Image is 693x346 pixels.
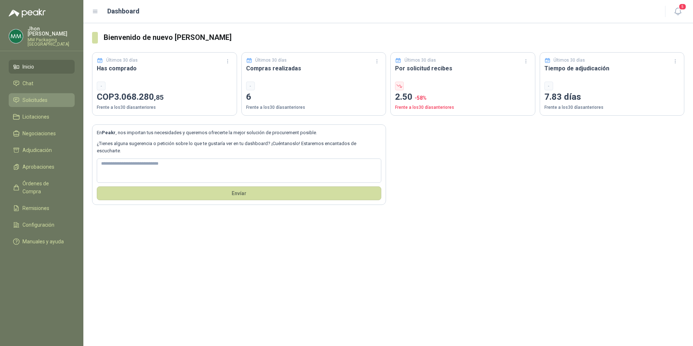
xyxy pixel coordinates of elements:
p: MM Packaging [GEOGRAPHIC_DATA] [28,38,75,46]
p: Últimos 30 días [106,57,138,64]
p: En , nos importan tus necesidades y queremos ofrecerte la mejor solución de procurement posible. [97,129,381,136]
h3: Bienvenido de nuevo [PERSON_NAME] [104,32,684,43]
span: Negociaciones [22,129,56,137]
span: Chat [22,79,33,87]
button: Envíar [97,186,381,200]
a: Solicitudes [9,93,75,107]
a: Inicio [9,60,75,74]
h3: Has comprado [97,64,232,73]
h1: Dashboard [107,6,140,16]
p: ¿Tienes alguna sugerencia o petición sobre lo que te gustaría ver en tu dashboard? ¡Cuéntanoslo! ... [97,140,381,155]
p: 6 [246,90,382,104]
a: Adjudicación [9,143,75,157]
b: Peakr [102,130,116,135]
span: Solicitudes [22,96,47,104]
p: Frente a los 30 días anteriores [246,104,382,111]
div: - [246,82,255,90]
p: Últimos 30 días [404,57,436,64]
a: Remisiones [9,201,75,215]
span: Licitaciones [22,113,49,121]
a: Órdenes de Compra [9,177,75,198]
p: Jhon [PERSON_NAME] [28,26,75,36]
span: Manuales y ayuda [22,238,64,246]
h3: Por solicitud recibes [395,64,531,73]
a: Negociaciones [9,127,75,140]
a: Aprobaciones [9,160,75,174]
a: Chat [9,77,75,90]
a: Configuración [9,218,75,232]
h3: Compras realizadas [246,64,382,73]
span: Adjudicación [22,146,52,154]
span: 5 [679,3,686,10]
span: 3.068.280 [114,92,164,102]
p: Últimos 30 días [553,57,585,64]
h3: Tiempo de adjudicación [544,64,680,73]
span: Órdenes de Compra [22,180,68,195]
span: -58 % [415,95,427,101]
a: Manuales y ayuda [9,235,75,248]
p: 2.50 [395,90,531,104]
span: Inicio [22,63,34,71]
div: - [544,82,553,90]
p: COP [97,90,232,104]
span: Aprobaciones [22,163,54,171]
div: - [97,82,105,90]
span: Configuración [22,221,54,229]
p: Frente a los 30 días anteriores [395,104,531,111]
span: ,85 [154,93,164,102]
span: Remisiones [22,204,49,212]
p: Últimos 30 días [255,57,287,64]
p: 7.83 días [544,90,680,104]
img: Company Logo [9,29,23,43]
a: Licitaciones [9,110,75,124]
p: Frente a los 30 días anteriores [544,104,680,111]
button: 5 [671,5,684,18]
img: Logo peakr [9,9,46,17]
p: Frente a los 30 días anteriores [97,104,232,111]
